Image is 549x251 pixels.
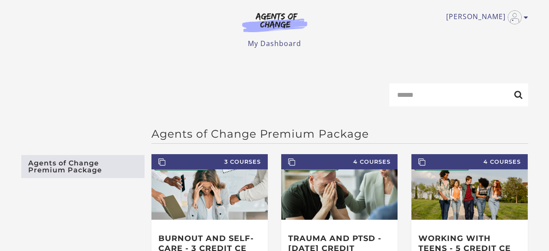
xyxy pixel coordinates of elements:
a: My Dashboard [248,39,301,48]
a: Agents of Change Premium Package [21,155,145,178]
h2: Agents of Change Premium Package [151,127,528,140]
img: Agents of Change Logo [233,12,316,32]
span: 4 Courses [411,154,528,169]
span: 4 Courses [281,154,398,169]
span: 3 Courses [151,154,268,169]
a: Toggle menu [446,10,524,24]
